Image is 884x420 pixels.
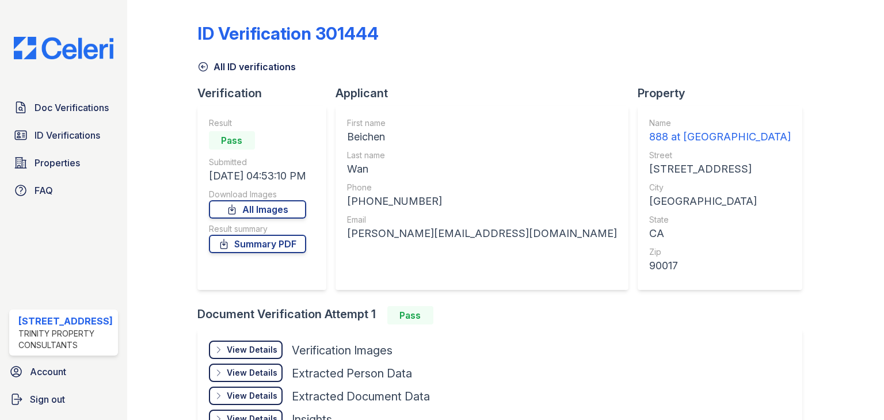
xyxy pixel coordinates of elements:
[336,85,638,101] div: Applicant
[197,85,336,101] div: Verification
[209,235,306,253] a: Summary PDF
[292,342,393,358] div: Verification Images
[35,156,80,170] span: Properties
[9,151,118,174] a: Properties
[347,182,617,193] div: Phone
[649,161,791,177] div: [STREET_ADDRESS]
[649,150,791,161] div: Street
[649,193,791,209] div: [GEOGRAPHIC_DATA]
[197,23,379,44] div: ID Verification 301444
[227,390,277,402] div: View Details
[9,179,118,202] a: FAQ
[649,214,791,226] div: State
[347,117,617,129] div: First name
[649,258,791,274] div: 90017
[5,388,123,411] a: Sign out
[9,96,118,119] a: Doc Verifications
[197,306,811,324] div: Document Verification Attempt 1
[649,117,791,129] div: Name
[227,344,277,356] div: View Details
[209,168,306,184] div: [DATE] 04:53:10 PM
[18,314,113,328] div: [STREET_ADDRESS]
[209,223,306,235] div: Result summary
[5,37,123,59] img: CE_Logo_Blue-a8612792a0a2168367f1c8372b55b34899dd931a85d93a1a3d3e32e68fde9ad4.png
[649,117,791,145] a: Name 888 at [GEOGRAPHIC_DATA]
[18,328,113,351] div: Trinity Property Consultants
[638,85,811,101] div: Property
[292,388,430,404] div: Extracted Document Data
[649,182,791,193] div: City
[347,161,617,177] div: Wan
[35,128,100,142] span: ID Verifications
[209,189,306,200] div: Download Images
[347,150,617,161] div: Last name
[292,365,412,381] div: Extracted Person Data
[197,60,296,74] a: All ID verifications
[35,184,53,197] span: FAQ
[649,226,791,242] div: CA
[30,365,66,379] span: Account
[35,101,109,114] span: Doc Verifications
[9,124,118,147] a: ID Verifications
[30,392,65,406] span: Sign out
[347,129,617,145] div: Beichen
[347,226,617,242] div: [PERSON_NAME][EMAIL_ADDRESS][DOMAIN_NAME]
[5,360,123,383] a: Account
[209,200,306,219] a: All Images
[209,117,306,129] div: Result
[227,367,277,379] div: View Details
[649,246,791,258] div: Zip
[387,306,433,324] div: Pass
[347,193,617,209] div: [PHONE_NUMBER]
[347,214,617,226] div: Email
[209,156,306,168] div: Submitted
[649,129,791,145] div: 888 at [GEOGRAPHIC_DATA]
[209,131,255,150] div: Pass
